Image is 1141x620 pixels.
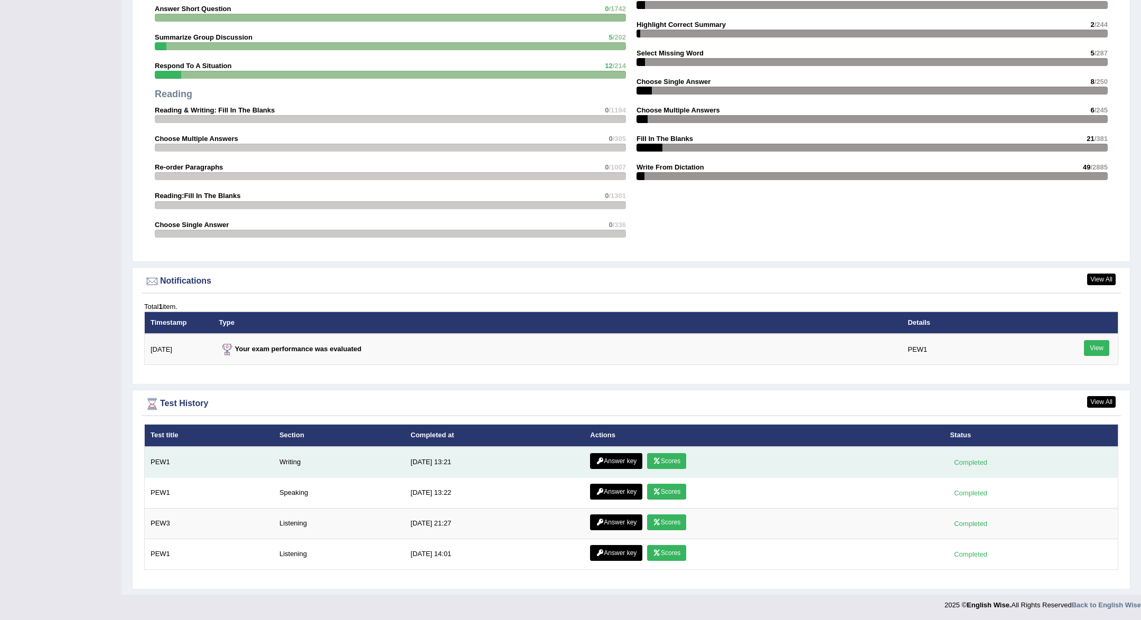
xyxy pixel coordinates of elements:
strong: Highlight Correct Summary [637,21,726,29]
span: /202 [613,33,626,41]
strong: Reading:Fill In The Blanks [155,192,241,200]
span: 0 [609,135,612,143]
span: 49 [1083,163,1090,171]
a: Scores [647,514,686,530]
span: /244 [1095,21,1108,29]
span: /1194 [609,106,626,114]
strong: Re-order Paragraphs [155,163,223,171]
span: /250 [1095,78,1108,86]
span: 0 [605,163,609,171]
span: /214 [613,62,626,70]
span: /381 [1095,135,1108,143]
span: 5 [1090,49,1094,57]
strong: Choose Single Answer [155,221,229,229]
a: View All [1087,396,1116,408]
td: [DATE] 13:21 [405,447,584,478]
span: /1007 [609,163,626,171]
div: Completed [950,457,991,468]
div: Total item. [144,302,1118,312]
td: PEW1 [145,477,274,508]
td: [DATE] 21:27 [405,508,584,539]
th: Timestamp [145,312,213,334]
th: Actions [584,425,944,447]
span: 8 [1090,78,1094,86]
span: 5 [609,33,612,41]
div: Test History [144,396,1118,412]
th: Completed at [405,425,584,447]
td: Listening [274,539,405,569]
td: PEW1 [145,539,274,569]
td: PEW1 [145,447,274,478]
strong: Fill In The Blanks [637,135,693,143]
strong: Choose Multiple Answers [637,106,720,114]
div: Completed [950,518,991,529]
strong: Reading [155,89,192,99]
div: Notifications [144,274,1118,289]
a: View All [1087,274,1116,285]
strong: Select Missing Word [637,49,704,57]
strong: Write From Dictation [637,163,704,171]
th: Details [902,312,1054,334]
span: 21 [1087,135,1094,143]
span: 6 [1090,106,1094,114]
span: /2885 [1090,163,1108,171]
strong: Choose Single Answer [637,78,710,86]
strong: English Wise. [967,601,1011,609]
td: [DATE] 14:01 [405,539,584,569]
span: 0 [605,5,609,13]
span: 0 [605,192,609,200]
span: /245 [1095,106,1108,114]
strong: Respond To A Situation [155,62,231,70]
b: 1 [158,303,162,311]
th: Status [944,425,1118,447]
div: Completed [950,487,991,499]
strong: Answer Short Question [155,5,231,13]
a: Answer key [590,514,642,530]
th: Test title [145,425,274,447]
span: 2 [1090,21,1094,29]
a: View [1084,340,1109,356]
th: Section [274,425,405,447]
strong: Reading & Writing: Fill In The Blanks [155,106,275,114]
span: /1742 [609,5,626,13]
td: Listening [274,508,405,539]
td: PEW3 [145,508,274,539]
td: PEW1 [902,334,1054,365]
span: /1301 [609,192,626,200]
span: /287 [1095,49,1108,57]
span: 12 [605,62,612,70]
a: Answer key [590,484,642,500]
a: Scores [647,545,686,561]
td: [DATE] [145,334,213,365]
strong: Choose Multiple Answers [155,135,238,143]
span: 0 [609,221,612,229]
a: Answer key [590,453,642,469]
strong: Your exam performance was evaluated [219,345,362,353]
td: Writing [274,447,405,478]
span: /305 [613,135,626,143]
strong: Summarize Group Discussion [155,33,252,41]
td: Speaking [274,477,405,508]
td: [DATE] 13:22 [405,477,584,508]
a: Scores [647,484,686,500]
span: 0 [605,106,609,114]
th: Type [213,312,902,334]
div: 2025 © All Rights Reserved [944,595,1141,610]
div: Completed [950,549,991,560]
a: Scores [647,453,686,469]
a: Back to English Wise [1072,601,1141,609]
span: /336 [613,221,626,229]
a: Answer key [590,545,642,561]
